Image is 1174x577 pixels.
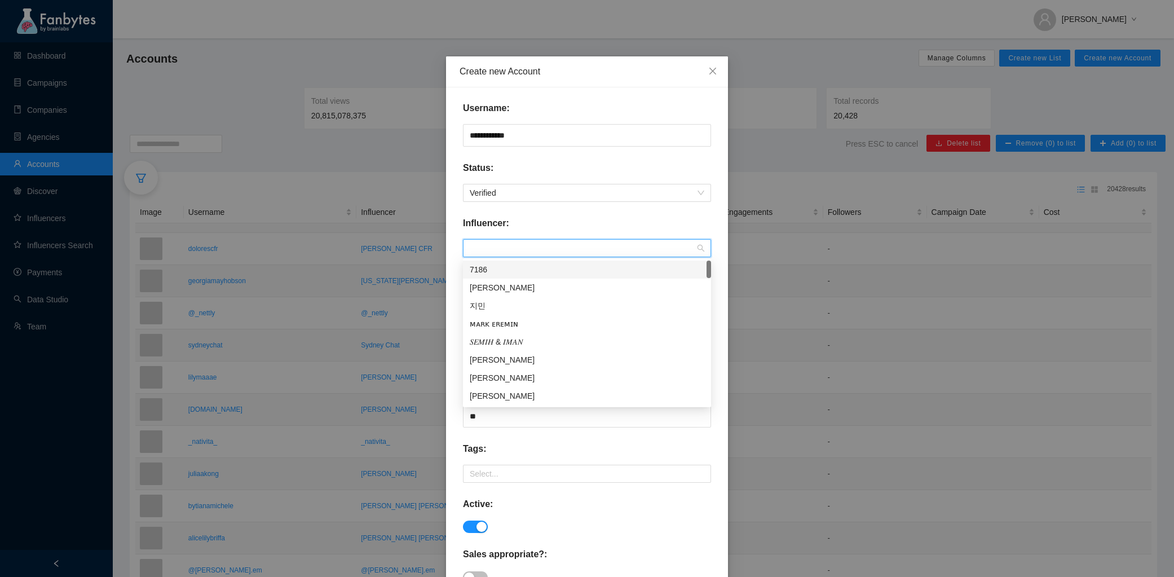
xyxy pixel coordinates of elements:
[463,442,486,456] p: Tags:
[463,102,510,115] p: Username:
[463,315,711,333] div: ᴍᴀʀᴋ ᴇʀᴇᴍɪɴ
[463,279,711,297] div: 𝐋𝐄𝐀 𝐑𝐄𝐘𝐍𝐀
[463,497,493,511] p: Active:
[470,354,704,366] div: [PERSON_NAME]
[470,318,704,330] div: ᴍᴀʀᴋ ᴇʀᴇᴍɪɴ
[470,336,704,348] div: 𝑆𝐸𝑀𝐼𝐻 & 𝐼𝑀𝐴𝑁
[698,56,728,87] button: Close
[463,333,711,351] div: 𝑆𝐸𝑀𝐼𝐻 & 𝐼𝑀𝐴𝑁
[460,65,714,78] div: Create new Account
[463,261,711,279] div: 7186
[463,161,493,175] p: Status:
[470,281,704,294] div: [PERSON_NAME]
[470,184,704,201] span: Verified
[463,351,711,369] div: 𝐂𝐡𝐞𝐫𝐲𝐥 𝐀𝐥𝐥𝐢𝐬𝐨𝐧
[463,387,711,405] div: 𝙸𝚜𝚊𝚋𝚎𝚕𝚕𝚎 𝙸𝚗𝚐𝚑𝚊𝚖
[708,67,717,76] span: close
[463,217,509,230] p: Influencer:
[463,297,711,315] div: 지민
[470,372,704,384] div: [PERSON_NAME]
[470,263,704,276] div: 7186
[463,369,711,387] div: 𝙳𝚎𝚗𝚒𝚜𝚎 𝙿𝚑𝚒𝚕𝚕𝚒𝚙𝚜
[470,390,704,402] div: [PERSON_NAME]
[463,548,547,561] p: Sales appropriate?:
[470,299,704,312] div: 지민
